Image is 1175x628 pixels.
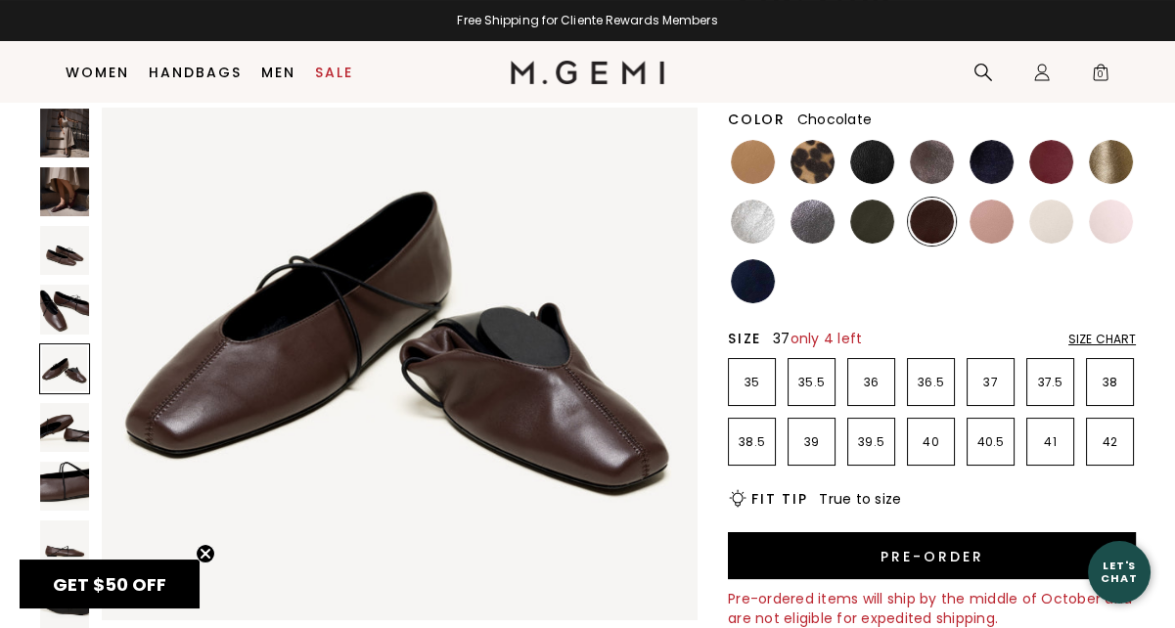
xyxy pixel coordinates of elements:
img: The Una [40,226,89,275]
div: GET $50 OFFClose teaser [20,560,200,608]
p: 37.5 [1027,375,1073,390]
a: Men [261,65,295,80]
span: 37 [773,329,862,348]
img: Burgundy [1029,140,1073,184]
p: 35.5 [789,375,835,390]
img: The Una [40,403,89,452]
img: Military [850,200,894,244]
img: Light Tan [731,140,775,184]
span: True to size [819,489,901,509]
span: Chocolate [797,110,872,129]
img: The Una [102,24,698,620]
p: 38 [1087,375,1133,390]
p: 39.5 [848,434,894,450]
h2: Size [728,331,761,346]
p: 38.5 [729,434,775,450]
img: Chocolate [910,200,954,244]
button: Pre-order [728,532,1136,579]
p: 39 [789,434,835,450]
img: Antique Rose [970,200,1014,244]
p: 42 [1087,434,1133,450]
img: Ecru [1029,200,1073,244]
img: Gold [1089,140,1133,184]
img: M.Gemi [511,61,664,84]
p: 37 [968,375,1014,390]
span: 0 [1091,67,1110,86]
p: 35 [729,375,775,390]
img: Midnight Blue [970,140,1014,184]
a: Handbags [149,65,242,80]
p: 40.5 [968,434,1014,450]
img: Black [850,140,894,184]
span: GET $50 OFF [53,572,166,597]
a: Women [66,65,129,80]
span: only 4 left [791,329,863,348]
img: Silver [731,200,775,244]
a: Sale [315,65,353,80]
img: The Una [40,462,89,511]
img: Navy [731,259,775,303]
p: 40 [908,434,954,450]
img: Leopard Print [791,140,835,184]
button: Close teaser [196,544,215,563]
img: Cocoa [910,140,954,184]
img: The Una [40,285,89,334]
p: 36.5 [908,375,954,390]
p: 41 [1027,434,1073,450]
h2: Color [728,112,786,127]
div: Pre-ordered items will ship by the middle of October and are not eligible for expedited shipping. [728,589,1136,628]
p: 36 [848,375,894,390]
img: The Una [40,109,89,157]
div: Let's Chat [1088,560,1151,584]
img: The Una [40,520,89,569]
img: Gunmetal [791,200,835,244]
img: The Una [40,167,89,216]
h2: Fit Tip [751,491,807,507]
div: Size Chart [1068,332,1136,347]
img: Ballerina Pink [1089,200,1133,244]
